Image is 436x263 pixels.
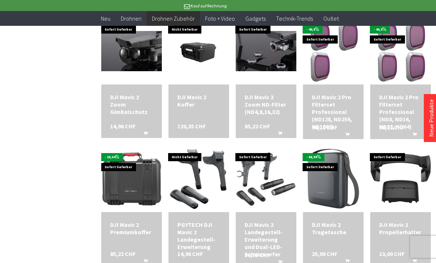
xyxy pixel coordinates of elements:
[236,149,296,209] img: DJI Mavic 2 Landegestell-Erweiterung und Dual-LED-Scheinwerfer
[312,221,355,236] div: DJI Mavic 2 Tragetasche
[379,221,422,236] a: DJI Mavic 2 Propellerhalter 13,00 CHF In den Warenkorb
[379,221,422,236] div: DJI Mavic 2 Propellerhalter
[245,221,287,258] div: DJI Mavic 2 Landegestell-Erweiterung und Dual-LED-Scheinwerfer
[323,15,339,22] span: Outlet
[110,221,153,236] div: DJI Mavic 2 Premiumkoffer
[177,250,203,257] span: 14,96 CHF
[110,250,136,257] span: 85,22 CHF
[168,149,229,209] img: PGYTECH DJI Mavic 2 Landegestell-Erweiterung
[336,131,354,141] button: In den Warenkorb
[312,221,355,236] a: DJI Mavic 2 Tragetasche 25,00 CHF In den Warenkorb
[134,130,152,139] button: In den Warenkorb
[101,149,162,209] img: DJI Mavic 2 Premiumkoffer
[318,11,344,26] a: Outlet
[116,11,147,26] a: Drohnen
[245,122,270,130] span: 85,22 CHF
[110,221,153,236] a: DJI Mavic 2 Premiumkoffer 85,22 CHF In den Warenkorb
[147,11,200,26] a: Drohnen Zubehör
[269,130,287,139] button: In den Warenkorb
[110,93,153,115] div: DJI Mavic 2 Zoom Gimbalschutz
[240,11,271,26] a: Gadgets
[276,15,313,22] span: Technik-Trends
[312,250,337,257] span: 25,00 CHF
[110,122,136,130] span: 14,96 CHF
[177,122,206,130] span: 120,35 CHF
[152,15,195,22] span: Drohnen Zubehör
[110,93,153,115] a: DJI Mavic 2 Zoom Gimbalschutz 14,96 CHF In den Warenkorb
[379,93,422,130] a: DJI Mavic 2 Pro Filterset Professional (ND8, ND16, ND32, ND64) 60,12 CHF In den Warenkorb
[177,221,220,250] div: PGYTECH DJI Mavic 2 Landegestell-Erweiterung
[245,15,266,22] span: Gadgets
[177,93,220,108] a: DJI Mavic 2 Koffer 120,35 CHF
[379,93,422,130] div: DJI Mavic 2 Pro Filterset Professional (ND8, ND16, ND32, ND64)
[121,15,142,22] span: Drohnen
[245,93,287,115] a: DJI Mavic 2 Zoom ND-Filter (ND4,8,16,32) 85,22 CHF In den Warenkorb
[303,149,364,209] img: DJI Mavic 2 Tragetasche
[312,93,355,130] div: DJI Mavic 2 Pro Filterset Professional (ND128, ND256, ND1000)
[271,11,318,26] a: Technik-Trends
[370,149,431,209] img: DJI Mavic 2 Propellerhalter
[101,31,162,71] img: DJI Mavic 2 Zoom Gimbalschutz
[379,250,405,257] span: 13,00 CHF
[379,124,405,131] span: 60,12 CHF
[101,15,110,22] span: Neu
[245,93,287,115] div: DJI Mavic 2 Zoom ND-Filter (ND4,8,16,32)
[403,131,421,141] button: In den Warenkorb
[200,11,240,26] a: Foto + Video
[245,221,287,258] a: DJI Mavic 2 Landegestell-Erweiterung und Dual-LED-Scheinwerfer 50,09 CHF In den Warenkorb
[177,93,220,108] div: DJI Mavic 2 Koffer
[168,34,229,68] img: DJI Mavic 2 Koffer
[177,221,220,250] a: PGYTECH DJI Mavic 2 Landegestell-Erweiterung 14,96 CHF
[245,251,270,259] span: 50,09 CHF
[205,15,235,22] span: Foto + Video
[303,21,364,82] img: DJI Mavic 2 Pro Filterset Professional (ND128, ND256, ND1000)
[236,31,296,71] img: DJI Mavic 2 Zoom ND-Filter (ND4,8,16,32)
[312,124,337,131] span: 60,12 CHF
[96,11,116,26] a: Neu
[312,93,355,130] a: DJI Mavic 2 Pro Filterset Professional (ND128, ND256, ND1000) 60,12 CHF In den Warenkorb
[428,99,435,137] a: Neue Produkte
[370,21,431,82] img: DJI Mavic 2 Pro Filterset Professional (ND8, ND16, ND32, ND64)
